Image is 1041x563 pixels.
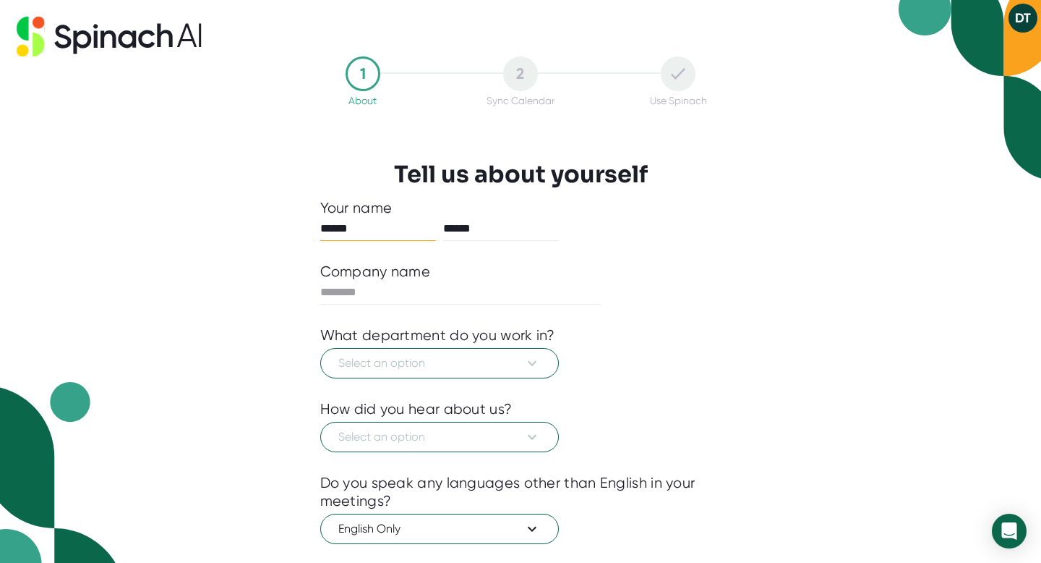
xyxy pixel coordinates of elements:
span: Select an option [338,428,541,446]
div: How did you hear about us? [320,400,513,418]
span: Select an option [338,355,541,372]
h3: Tell us about yourself [394,161,648,188]
button: DT [1008,4,1037,33]
div: What department do you work in? [320,326,555,344]
button: Select an option [320,422,559,452]
div: Company name [320,263,431,281]
button: English Only [320,514,559,544]
div: Use Spinach [650,95,707,106]
button: Select an option [320,348,559,378]
div: 2 [503,56,538,91]
span: English Only [338,520,541,538]
div: About [348,95,377,106]
div: Open Intercom Messenger [992,514,1027,549]
div: 1 [346,56,380,91]
div: Do you speak any languages other than English in your meetings? [320,474,721,510]
div: Your name [320,199,721,217]
div: Sync Calendar [487,95,554,106]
